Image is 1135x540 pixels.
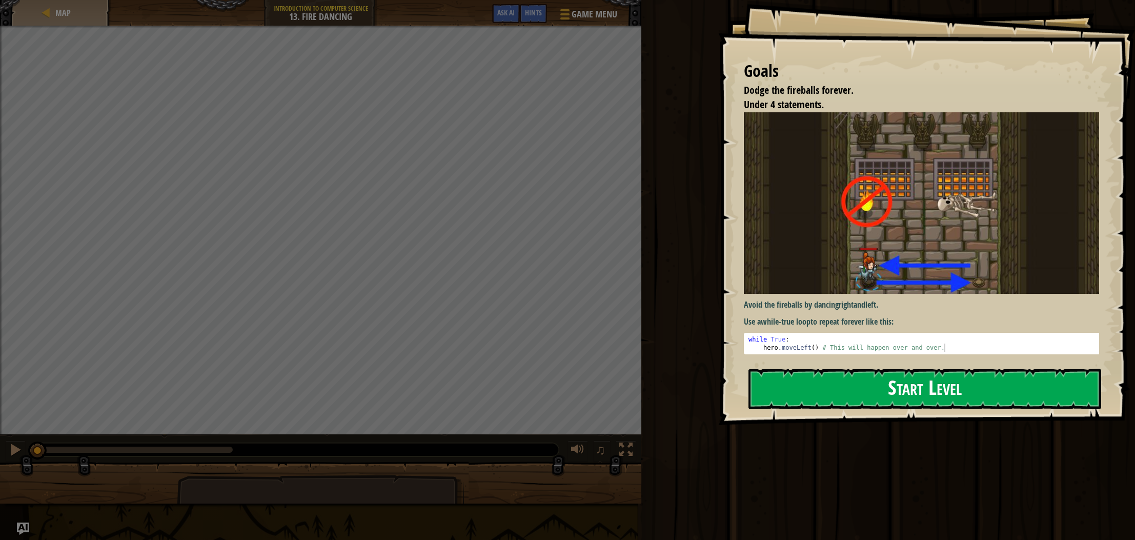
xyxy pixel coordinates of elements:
[593,441,611,462] button: ♫
[525,8,542,17] span: Hints
[761,316,810,327] strong: while-true loop
[865,299,876,310] strong: left
[572,8,617,21] span: Game Menu
[744,83,854,97] span: Dodge the fireballs forever.
[17,523,29,535] button: Ask AI
[595,442,605,457] span: ♫
[731,83,1097,98] li: Dodge the fireballs forever.
[567,441,588,462] button: Adjust volume
[744,112,1107,294] img: Fire dancing
[52,7,71,18] a: Map
[744,299,1107,311] p: Avoid the fireballs by dancing and .
[55,7,71,18] span: Map
[748,369,1101,409] button: Start Level
[744,97,824,111] span: Under 4 statements.
[731,97,1097,112] li: Under 4 statements.
[5,441,26,462] button: ⌘ + P: Pause
[552,4,623,28] button: Game Menu
[839,299,854,310] strong: right
[492,4,520,23] button: Ask AI
[744,316,1107,328] p: Use a to repeat forever like this:
[616,441,636,462] button: Toggle fullscreen
[497,8,515,17] span: Ask AI
[744,59,1099,83] div: Goals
